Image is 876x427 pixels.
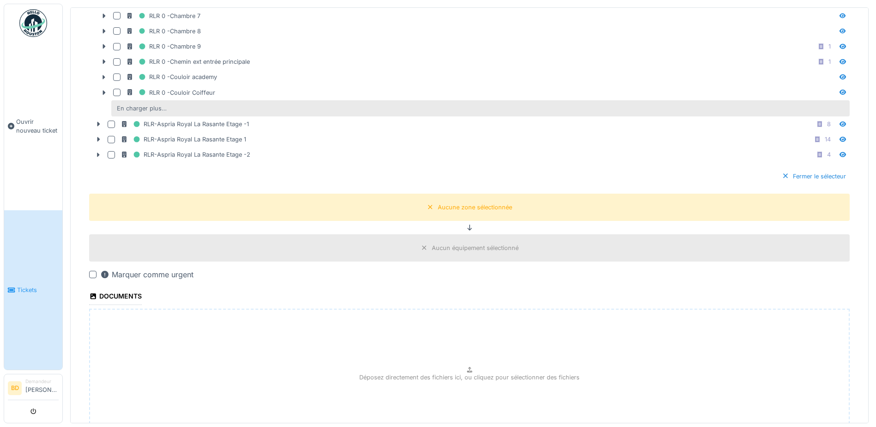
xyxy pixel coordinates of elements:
div: RLR 0 -Chambre 9 [126,41,201,52]
div: Aucune zone sélectionnée [438,203,512,212]
div: RLR 0 -Chemin ext entrée principale [126,56,250,67]
div: 14 [825,135,831,144]
a: Ouvrir nouveau ticket [4,42,62,210]
a: Tickets [4,210,62,370]
div: Aucun équipement sélectionné [432,244,519,252]
div: Fermer le sélecteur [778,170,850,183]
div: 4 [827,150,831,159]
div: En charger plus… [113,102,170,115]
div: Demandeur [25,378,59,385]
div: RLR-Aspria Royal La Rasante Etage -1 [121,118,249,130]
div: RLR 0 -Chambre 7 [126,10,200,22]
li: [PERSON_NAME] [25,378,59,398]
div: RLR-Aspria Royal La Rasante Etage 1 [121,134,246,145]
div: Marquer comme urgent [100,269,193,280]
div: RLR 0 -Couloir Coiffeur [126,87,215,98]
div: RLR 0 -Chambre 8 [126,25,201,37]
div: RLR 0 -Couloir academy [126,71,217,83]
div: Documents [89,289,142,305]
span: Ouvrir nouveau ticket [16,117,59,135]
li: BD [8,381,22,395]
div: 8 [827,120,831,128]
div: RLR-Aspria Royal La Rasante Etage -2 [121,149,250,160]
div: 1 [828,57,831,66]
img: Badge_color-CXgf-gQk.svg [19,9,47,37]
a: BD Demandeur[PERSON_NAME] [8,378,59,400]
div: 1 [828,42,831,51]
p: Déposez directement des fichiers ici, ou cliquez pour sélectionner des fichiers [359,373,580,382]
span: Tickets [17,286,59,294]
